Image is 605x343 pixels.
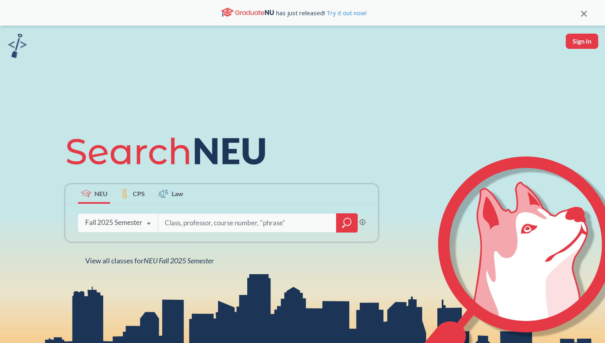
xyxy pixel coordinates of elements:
span: CPS [133,189,145,198]
span: NEU [94,189,108,198]
img: sandbox logo [8,34,27,58]
span: Law [172,189,183,198]
div: magnifying glass [336,213,358,233]
span: has just released! [276,8,367,17]
div: Fall 2025 Semester [85,218,142,227]
a: sandbox logo [8,34,27,60]
button: Sign In [566,34,598,49]
input: Class, professor, course number, "phrase" [164,215,331,231]
svg: magnifying glass [342,217,352,229]
span: View all classes for [85,256,214,265]
a: Try it out now! [325,9,367,17]
span: NEU Fall 2025 Semester [144,256,214,265]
